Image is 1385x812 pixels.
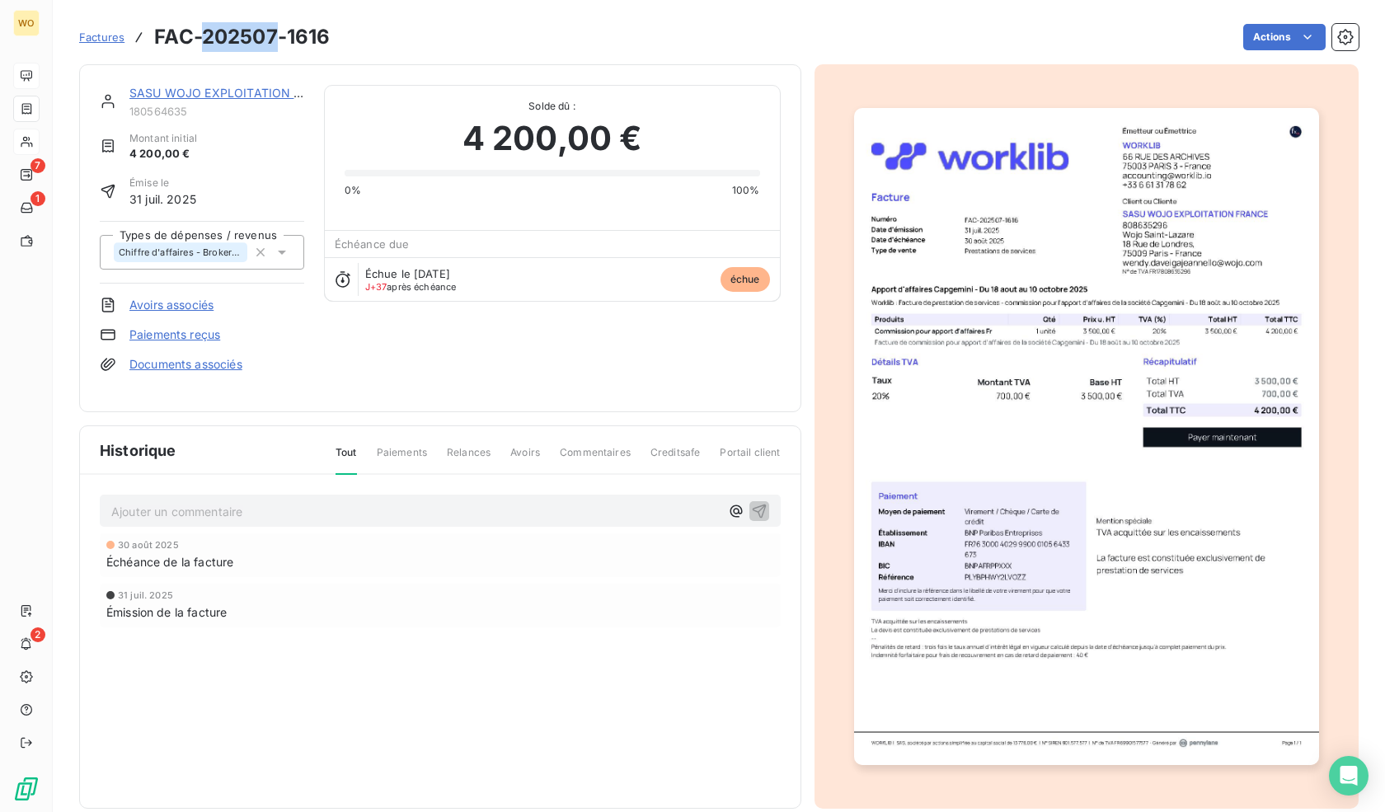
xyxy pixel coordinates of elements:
[154,22,330,52] h3: FAC-202507-1616
[345,183,361,198] span: 0%
[129,105,304,118] span: 180564635
[118,540,179,550] span: 30 août 2025
[365,267,450,280] span: Échue le [DATE]
[854,108,1319,765] img: invoice_thumbnail
[721,267,770,292] span: échue
[1243,24,1326,50] button: Actions
[720,445,780,473] span: Portail client
[345,99,760,114] span: Solde dû :
[560,445,631,473] span: Commentaires
[31,627,45,642] span: 2
[106,603,227,621] span: Émission de la facture
[31,158,45,173] span: 7
[462,114,642,163] span: 4 200,00 €
[129,86,340,100] a: SASU WOJO EXPLOITATION FRANCE
[13,776,40,802] img: Logo LeanPay
[129,356,242,373] a: Documents associés
[335,237,410,251] span: Échéance due
[79,31,124,44] span: Factures
[100,439,176,462] span: Historique
[732,183,760,198] span: 100%
[377,445,427,473] span: Paiements
[118,590,173,600] span: 31 juil. 2025
[129,297,214,313] a: Avoirs associés
[13,10,40,36] div: WO
[129,176,196,190] span: Émise le
[129,326,220,343] a: Paiements reçus
[31,191,45,206] span: 1
[79,29,124,45] a: Factures
[119,247,242,257] span: Chiffre d'affaires - Brokerage
[336,445,357,475] span: Tout
[129,131,197,146] span: Montant initial
[129,146,197,162] span: 4 200,00 €
[365,281,387,293] span: J+37
[1329,756,1369,796] div: Open Intercom Messenger
[129,190,196,208] span: 31 juil. 2025
[650,445,701,473] span: Creditsafe
[447,445,491,473] span: Relances
[510,445,540,473] span: Avoirs
[365,282,457,292] span: après échéance
[106,553,233,570] span: Échéance de la facture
